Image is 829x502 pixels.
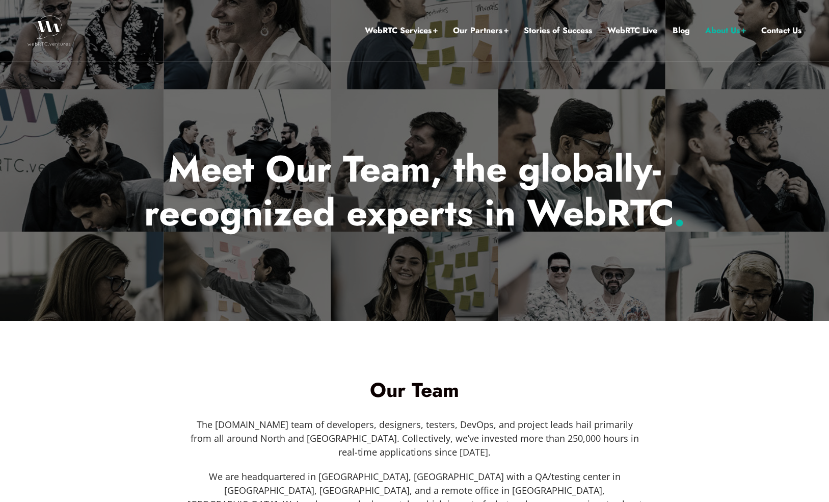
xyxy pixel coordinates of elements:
a: WebRTC Services [365,24,438,37]
h1: Our Team [129,380,700,400]
p: The [DOMAIN_NAME] team of developers, designers, testers, DevOps, and project leads hail primaril... [186,418,643,459]
p: Meet Our Team, the globally-recognized experts in WebRTC [116,147,713,235]
span: . [674,186,685,239]
img: WebRTC.ventures [28,15,71,46]
a: WebRTC Live [607,24,657,37]
a: Our Partners [453,24,509,37]
a: Stories of Success [524,24,592,37]
a: About Us [705,24,746,37]
a: Blog [673,24,690,37]
a: Contact Us [761,24,801,37]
